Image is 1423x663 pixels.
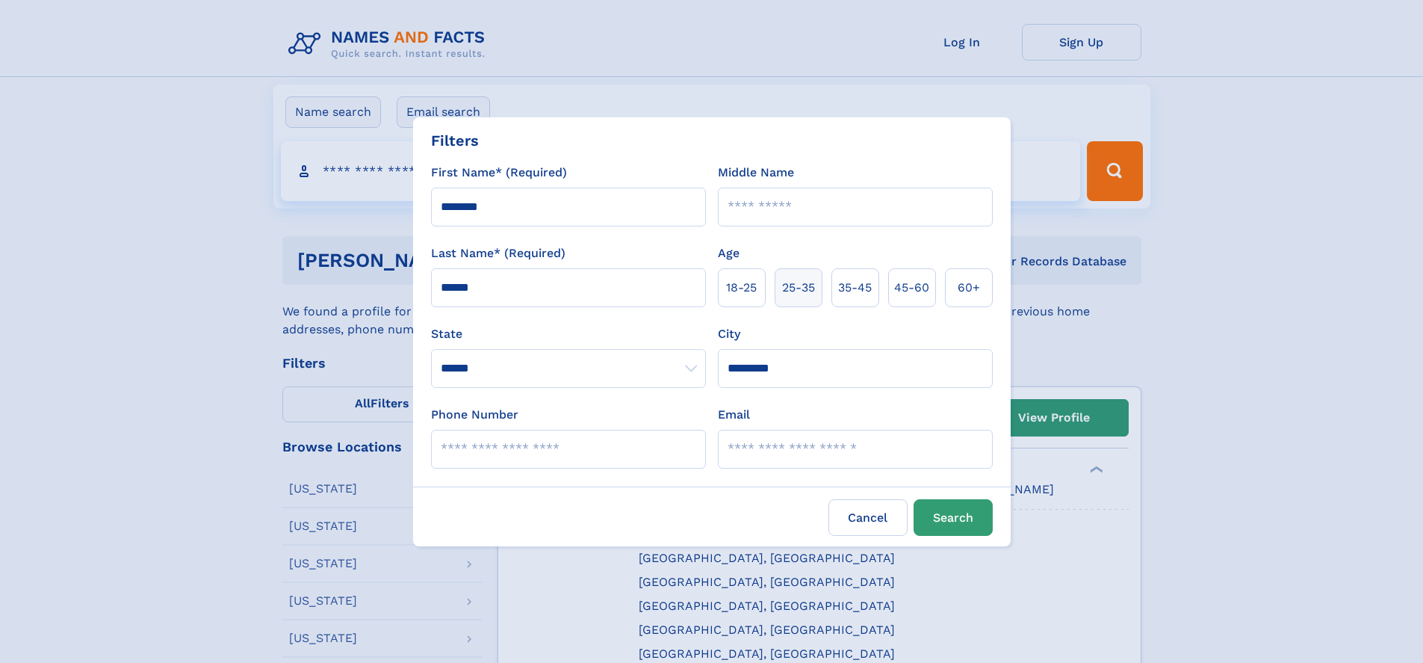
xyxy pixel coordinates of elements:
[914,499,993,536] button: Search
[431,129,479,152] div: Filters
[718,164,794,182] label: Middle Name
[431,164,567,182] label: First Name* (Required)
[718,325,740,343] label: City
[718,244,740,262] label: Age
[431,406,518,424] label: Phone Number
[718,406,750,424] label: Email
[431,325,706,343] label: State
[431,244,565,262] label: Last Name* (Required)
[958,279,980,297] span: 60+
[726,279,757,297] span: 18‑25
[838,279,872,297] span: 35‑45
[828,499,908,536] label: Cancel
[894,279,929,297] span: 45‑60
[782,279,815,297] span: 25‑35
